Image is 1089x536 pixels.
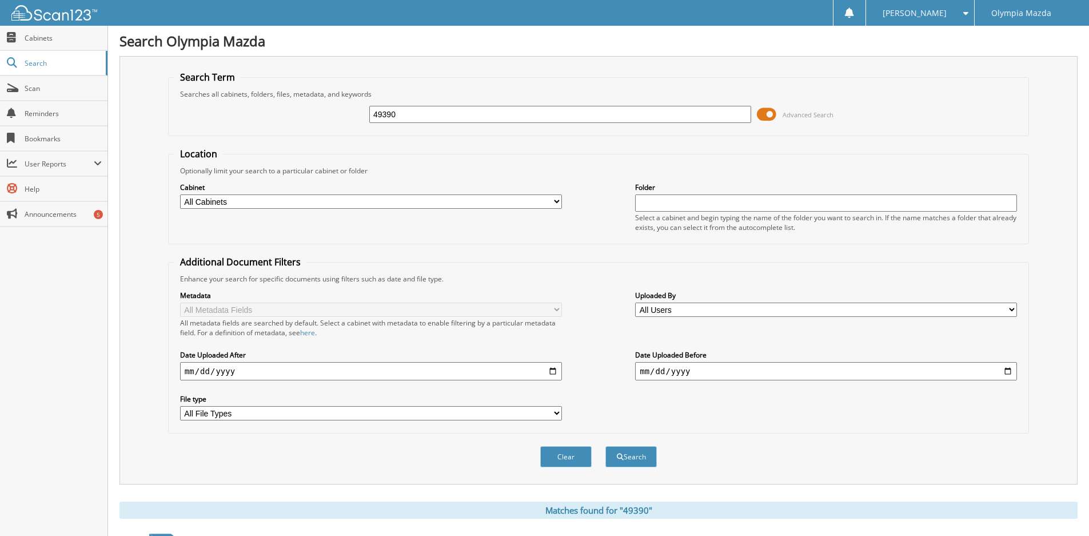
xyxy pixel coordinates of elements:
div: Select a cabinet and begin typing the name of the folder you want to search in. If the name match... [635,213,1017,232]
img: scan123-logo-white.svg [11,5,97,21]
label: Metadata [180,291,562,300]
span: User Reports [25,159,94,169]
span: Cabinets [25,33,102,43]
legend: Additional Document Filters [174,256,306,268]
a: here [300,328,315,338]
div: Searches all cabinets, folders, files, metadata, and keywords [174,89,1023,99]
div: Enhance your search for specific documents using filters such as date and file type. [174,274,1023,284]
label: Folder [635,182,1017,192]
span: Announcements [25,209,102,219]
label: Date Uploaded Before [635,350,1017,360]
div: Optionally limit your search to a particular cabinet or folder [174,166,1023,176]
span: Bookmarks [25,134,102,144]
label: Date Uploaded After [180,350,562,360]
legend: Location [174,148,223,160]
label: Cabinet [180,182,562,192]
input: end [635,362,1017,380]
div: Matches found for "49390" [119,502,1078,519]
button: Search [605,446,657,467]
span: Help [25,184,102,194]
span: Reminders [25,109,102,118]
label: Uploaded By [635,291,1017,300]
span: Search [25,58,100,68]
label: File type [180,394,562,404]
span: Scan [25,84,102,93]
div: 5 [94,210,103,219]
input: start [180,362,562,380]
h1: Search Olympia Mazda [119,31,1078,50]
button: Clear [540,446,592,467]
span: [PERSON_NAME] [883,10,947,17]
legend: Search Term [174,71,241,84]
div: All metadata fields are searched by default. Select a cabinet with metadata to enable filtering b... [180,318,562,338]
span: Advanced Search [783,110,833,119]
span: Olympia Mazda [991,10,1051,17]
